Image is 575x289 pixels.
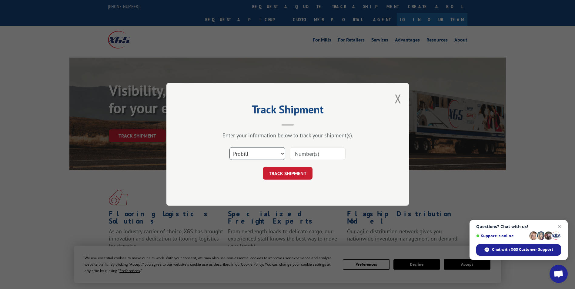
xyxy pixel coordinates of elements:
[476,224,561,229] span: Questions? Chat with us!
[290,148,346,160] input: Number(s)
[197,132,379,139] div: Enter your information below to track your shipment(s).
[556,223,563,230] span: Close chat
[395,91,401,107] button: Close modal
[263,167,313,180] button: TRACK SHIPMENT
[476,244,561,256] div: Chat with XGS Customer Support
[197,105,379,117] h2: Track Shipment
[550,265,568,283] div: Open chat
[492,247,553,252] span: Chat with XGS Customer Support
[476,234,527,238] span: Support is online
